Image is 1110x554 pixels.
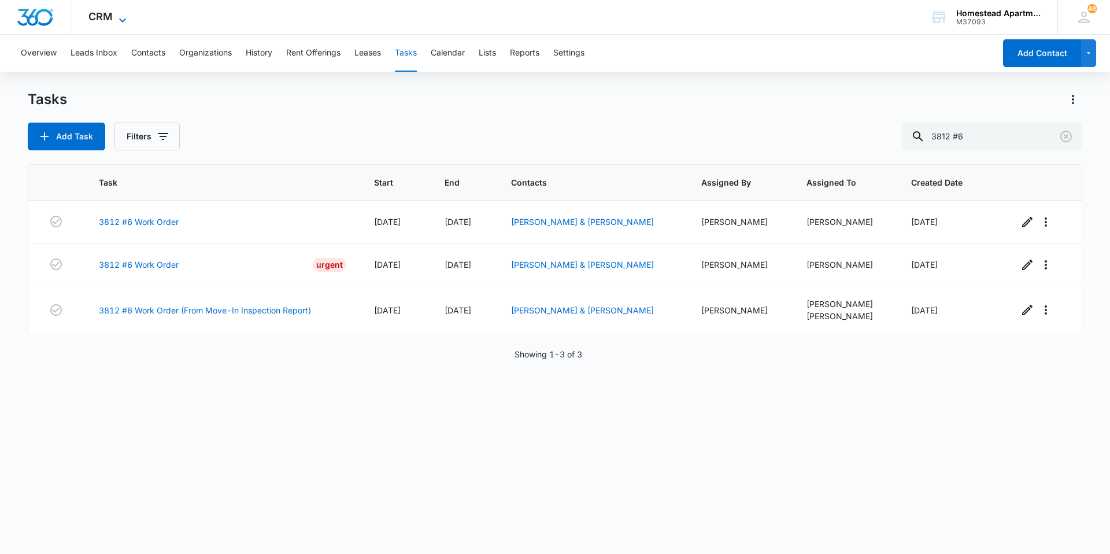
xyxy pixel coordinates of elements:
[114,123,180,150] button: Filters
[286,35,341,72] button: Rent Offerings
[701,258,779,271] div: [PERSON_NAME]
[806,298,884,310] div: [PERSON_NAME]
[99,304,311,316] a: 3812 #6 Work Order (From Move-In Inspection Report)
[511,217,654,227] a: [PERSON_NAME] & [PERSON_NAME]
[956,9,1041,18] div: account name
[479,35,496,72] button: Lists
[911,217,938,227] span: [DATE]
[374,260,401,269] span: [DATE]
[806,216,884,228] div: [PERSON_NAME]
[374,176,401,189] span: Start
[701,216,779,228] div: [PERSON_NAME]
[515,348,582,360] p: Showing 1-3 of 3
[99,216,179,228] a: 3812 #6 Work Order
[179,35,232,72] button: Organizations
[131,35,165,72] button: Contacts
[71,35,117,72] button: Leads Inbox
[911,176,974,189] span: Created Date
[445,217,471,227] span: [DATE]
[21,35,57,72] button: Overview
[445,260,471,269] span: [DATE]
[99,176,330,189] span: Task
[1003,39,1081,67] button: Add Contact
[701,176,762,189] span: Assigned By
[28,123,105,150] button: Add Task
[1057,127,1075,146] button: Clear
[445,305,471,315] span: [DATE]
[88,10,113,23] span: CRM
[99,258,179,271] a: 3812 #6 Work Order
[806,176,867,189] span: Assigned To
[701,304,779,316] div: [PERSON_NAME]
[445,176,467,189] span: End
[431,35,465,72] button: Calendar
[511,260,654,269] a: [PERSON_NAME] & [PERSON_NAME]
[1064,90,1082,109] button: Actions
[374,217,401,227] span: [DATE]
[354,35,381,72] button: Leases
[246,35,272,72] button: History
[911,305,938,315] span: [DATE]
[553,35,584,72] button: Settings
[395,35,417,72] button: Tasks
[511,305,654,315] a: [PERSON_NAME] & [PERSON_NAME]
[511,176,657,189] span: Contacts
[911,260,938,269] span: [DATE]
[806,258,884,271] div: [PERSON_NAME]
[806,310,884,322] div: [PERSON_NAME]
[1087,4,1097,13] div: notifications count
[374,305,401,315] span: [DATE]
[1087,4,1097,13] span: 46
[510,35,539,72] button: Reports
[313,258,346,272] div: Urgent
[956,18,1041,26] div: account id
[28,91,67,108] h1: Tasks
[902,123,1082,150] input: Search Tasks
